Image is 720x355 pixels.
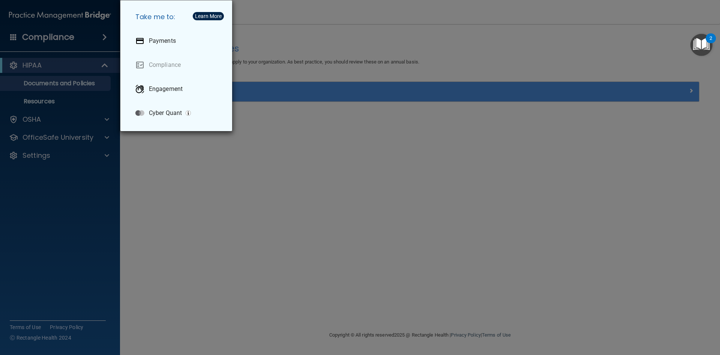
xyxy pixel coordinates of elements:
[129,30,226,51] a: Payments
[149,109,182,117] p: Cyber Quant
[195,14,222,19] div: Learn More
[709,38,712,48] div: 2
[193,12,224,20] button: Learn More
[149,37,176,45] p: Payments
[129,6,226,27] h5: Take me to:
[129,79,226,100] a: Engagement
[690,34,712,56] button: Open Resource Center, 2 new notifications
[129,54,226,76] a: Compliance
[149,85,183,93] p: Engagement
[129,103,226,124] a: Cyber Quant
